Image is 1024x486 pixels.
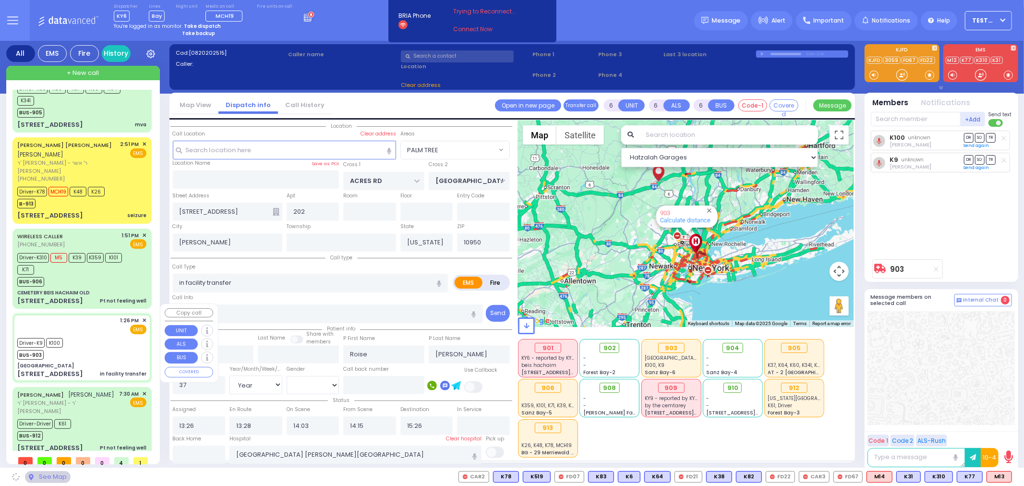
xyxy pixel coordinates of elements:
[706,471,732,483] div: K38
[902,57,918,64] a: FD67
[17,108,44,118] span: BUS-905
[229,406,252,413] label: En Route
[17,419,53,429] span: Driver-Driver
[986,155,996,164] span: TR
[987,471,1012,483] div: ALS
[957,298,962,303] img: comment-alt.png
[463,474,468,479] img: red-radio-icon.svg
[532,50,595,59] span: Phone 1
[306,330,334,338] small: Share with
[867,57,882,64] a: KJFD
[142,231,146,240] span: ✕
[523,471,551,483] div: BLS
[17,96,34,106] span: K341
[48,187,68,196] span: MCH19
[644,471,671,483] div: BLS
[458,471,489,483] div: CAR2
[105,253,122,263] span: K101
[67,68,99,78] span: + New call
[122,232,139,239] span: 1:51 PM
[17,265,34,275] span: K71
[142,140,146,148] span: ✕
[205,4,246,10] label: Medic on call
[770,474,775,479] img: red-radio-icon.svg
[407,146,438,155] span: PALM TREE
[17,232,63,240] a: WIRELESS CALLER
[736,471,762,483] div: K82
[165,352,198,364] button: BUS
[833,471,863,483] div: FD67
[401,50,514,62] input: Search a contact
[588,471,614,483] div: K83
[229,365,282,373] div: Year/Month/Week/Day
[598,71,661,79] span: Phone 4
[522,449,576,456] span: BG - 29 Merriewold S.
[17,399,116,415] span: ר' [PERSON_NAME] - ר' [PERSON_NAME]
[17,443,83,453] div: [STREET_ADDRESS]
[120,317,139,324] span: 1:26 PM
[588,471,614,483] div: BLS
[216,12,234,20] span: MCH19
[17,211,83,220] div: [STREET_ADDRESS]
[981,448,999,467] button: 10-4
[142,390,146,398] span: ✕
[644,471,671,483] div: K64
[18,457,33,464] span: 0
[17,187,47,196] span: Driver-K78
[133,457,148,464] span: 1
[50,253,67,263] span: M5
[535,423,561,433] div: 913
[873,97,909,109] button: Members
[57,457,71,464] span: 0
[457,192,484,200] label: Entry Code
[76,457,90,464] span: 0
[149,4,165,10] label: Lines
[890,156,898,163] a: K9
[173,223,183,231] label: City
[142,316,146,325] span: ✕
[891,266,904,273] a: 903
[890,134,905,141] a: K100
[921,97,971,109] button: Notifications
[343,161,361,169] label: Cross 1
[896,471,921,483] div: K31
[768,362,836,369] span: K37, K64, K60, K341, K56, K83
[925,471,953,483] div: BLS
[867,471,892,483] div: ALS
[135,121,146,128] div: mva
[706,402,709,409] span: -
[17,289,90,296] div: CEMETERY BEIS HACHAIM OLD
[522,354,576,362] span: KY6 - reported by KY71
[987,471,1012,483] div: M13
[165,339,198,350] button: ALS
[658,343,685,353] div: 903
[400,141,510,159] span: PALM TREE
[645,354,788,362] span: Columbia University Irving Mdiecal Center
[130,325,146,334] span: EMS
[975,133,985,142] span: SO
[954,294,1012,306] button: Internal Chat 0
[705,206,714,215] button: Close
[706,362,709,369] span: -
[867,435,889,447] button: Code 1
[645,362,664,369] span: K100, K9
[70,187,86,196] span: K48
[706,471,732,483] div: BLS
[172,100,218,109] a: Map View
[17,431,43,441] span: BUS-912
[165,308,213,317] button: Copy call
[328,397,354,404] span: Status
[69,390,115,399] span: [PERSON_NAME]
[176,4,197,10] label: Night unit
[17,350,44,360] span: BUS-903
[325,254,357,261] span: Call type
[891,435,915,447] button: Code 2
[173,141,396,159] input: Search location here
[522,362,557,369] span: beis hachaim
[865,48,940,54] label: KJFD
[618,471,640,483] div: BLS
[453,7,529,16] span: Trying to Reconnect...
[455,277,482,289] label: EMS
[766,471,795,483] div: FD22
[165,367,213,377] button: COVERED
